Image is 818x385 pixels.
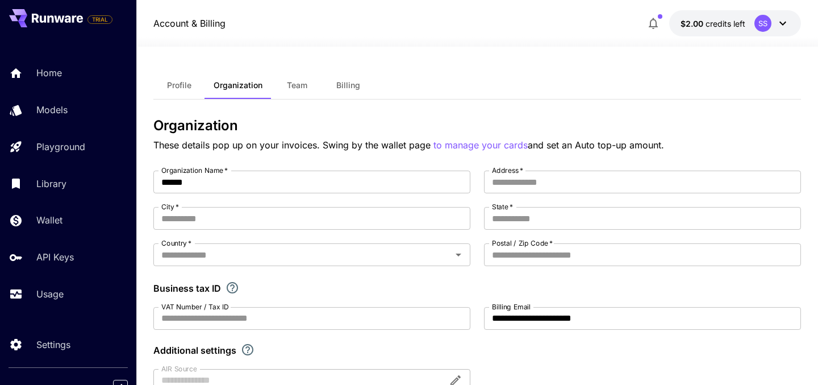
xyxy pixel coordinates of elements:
label: Billing Email [492,302,531,312]
span: Add your payment card to enable full platform functionality. [87,13,112,26]
svg: Explore additional customization settings [241,343,254,357]
label: Postal / Zip Code [492,238,553,248]
label: Address [492,165,523,175]
label: Country [161,238,191,248]
span: TRIAL [88,15,112,24]
p: Settings [36,338,70,351]
label: Organization Name [161,165,228,175]
nav: breadcrumb [153,16,226,30]
p: Additional settings [153,343,236,357]
p: Library [36,177,66,191]
button: to manage your cards [433,138,528,152]
span: Team [287,80,307,90]
span: $2.00 [681,19,706,28]
span: credits left [706,19,745,28]
button: $2.00SS [669,10,801,36]
p: Usage [36,287,64,301]
p: Models [36,103,68,117]
span: These details pop up on your invoices. Swing by the wallet page [153,139,433,151]
p: Home [36,66,62,80]
p: Business tax ID [153,281,221,295]
label: State [492,202,513,212]
a: Account & Billing [153,16,226,30]
span: and set an Auto top-up amount. [528,139,664,151]
span: Profile [167,80,191,90]
button: Open [450,247,466,263]
p: Playground [36,140,85,154]
p: API Keys [36,250,74,264]
div: $2.00 [681,18,745,30]
div: SS [754,15,771,32]
label: City [161,202,179,212]
span: Billing [336,80,360,90]
span: Organization [214,80,262,90]
label: AIR Source [161,364,197,374]
svg: If you are a business tax registrant, please enter your business tax ID here. [226,281,239,295]
label: VAT Number / Tax ID [161,302,229,312]
p: Wallet [36,213,62,227]
h3: Organization [153,118,801,134]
